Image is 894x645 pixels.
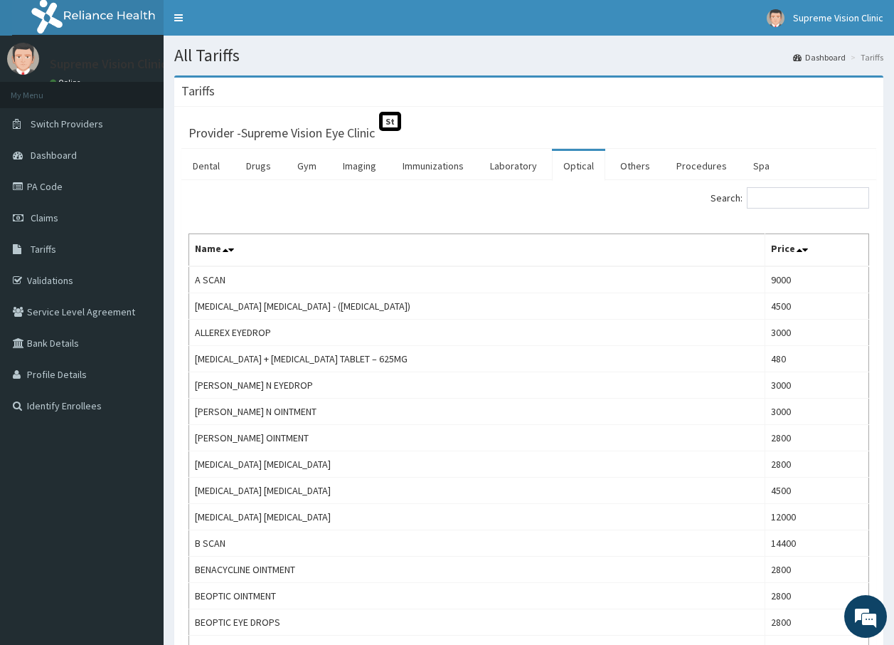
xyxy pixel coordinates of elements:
[83,179,196,323] span: We're online!
[765,425,869,451] td: 2800
[188,127,375,140] h3: Provider - Supreme Vision Eye Clinic
[765,530,869,557] td: 14400
[31,243,56,256] span: Tariffs
[479,151,548,181] a: Laboratory
[189,609,765,636] td: BEOPTIC EYE DROPS
[181,85,215,98] h3: Tariffs
[767,9,784,27] img: User Image
[747,187,869,209] input: Search:
[7,43,39,75] img: User Image
[31,211,58,224] span: Claims
[765,504,869,530] td: 12000
[765,609,869,636] td: 2800
[189,425,765,451] td: [PERSON_NAME] OINTMENT
[765,583,869,609] td: 2800
[189,399,765,425] td: [PERSON_NAME] N OINTMENT
[331,151,388,181] a: Imaging
[174,46,883,65] h1: All Tariffs
[189,372,765,399] td: [PERSON_NAME] N EYEDROP
[189,234,765,267] th: Name
[391,151,475,181] a: Immunizations
[189,346,765,372] td: [MEDICAL_DATA] + [MEDICAL_DATA] TABLET – 625MG
[189,504,765,530] td: [MEDICAL_DATA] [MEDICAL_DATA]
[711,187,869,209] label: Search:
[765,293,869,320] td: 4500
[50,78,84,88] a: Online
[765,234,869,267] th: Price
[286,151,328,181] a: Gym
[189,451,765,478] td: [MEDICAL_DATA] [MEDICAL_DATA]
[847,51,883,63] li: Tariffs
[189,583,765,609] td: BEOPTIC OINTMENT
[765,320,869,346] td: 3000
[50,58,167,70] p: Supreme Vision Clinic
[74,80,239,98] div: Chat with us now
[235,151,282,181] a: Drugs
[189,557,765,583] td: BENACYCLINE OINTMENT
[379,112,401,131] span: St
[189,266,765,293] td: A SCAN
[665,151,738,181] a: Procedures
[189,293,765,320] td: [MEDICAL_DATA] [MEDICAL_DATA] - ([MEDICAL_DATA])
[765,451,869,478] td: 2800
[189,320,765,346] td: ALLEREX EYEDROP
[742,151,781,181] a: Spa
[181,151,231,181] a: Dental
[765,399,869,425] td: 3000
[765,266,869,293] td: 9000
[793,51,846,63] a: Dashboard
[233,7,267,41] div: Minimize live chat window
[31,149,77,162] span: Dashboard
[31,117,103,130] span: Switch Providers
[7,389,271,439] textarea: Type your message and hit 'Enter'
[552,151,605,181] a: Optical
[189,530,765,557] td: B SCAN
[765,557,869,583] td: 2800
[189,478,765,504] td: [MEDICAL_DATA] [MEDICAL_DATA]
[26,71,58,107] img: d_794563401_company_1708531726252_794563401
[793,11,883,24] span: Supreme Vision Clinic
[765,478,869,504] td: 4500
[609,151,661,181] a: Others
[765,372,869,399] td: 3000
[765,346,869,372] td: 480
